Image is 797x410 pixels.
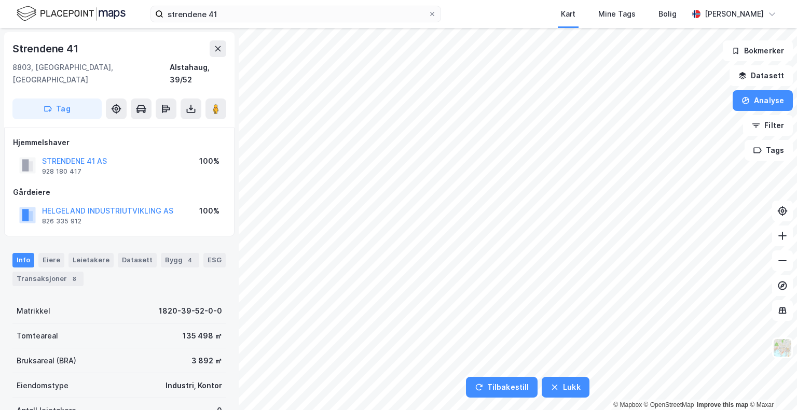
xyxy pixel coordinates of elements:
a: Mapbox [613,401,642,408]
div: Matrikkel [17,305,50,317]
div: 100% [199,205,219,217]
div: Bygg [161,253,199,267]
div: 1820-39-52-0-0 [159,305,222,317]
button: Analyse [733,90,793,111]
div: Strendene 41 [12,40,80,57]
div: Eiendomstype [17,379,68,392]
button: Tags [745,140,793,161]
div: Industri, Kontor [166,379,222,392]
button: Tag [12,98,102,119]
div: Eiere [38,253,64,267]
div: Alstahaug, 39/52 [170,61,226,86]
button: Tilbakestill [466,377,538,398]
button: Bokmerker [723,40,793,61]
div: Gårdeiere [13,186,226,199]
div: 100% [199,155,219,167]
div: Bruksareal (BRA) [17,355,76,367]
div: Transaksjoner [12,272,84,286]
iframe: Chat Widget [745,360,797,410]
img: Z [773,338,792,358]
div: Kart [561,8,575,20]
img: logo.f888ab2527a4732fd821a326f86c7f29.svg [17,5,126,23]
div: 8803, [GEOGRAPHIC_DATA], [GEOGRAPHIC_DATA] [12,61,170,86]
div: Datasett [118,253,157,267]
button: Datasett [730,65,793,86]
div: Info [12,253,34,267]
div: [PERSON_NAME] [705,8,764,20]
a: OpenStreetMap [644,401,694,408]
div: Leietakere [68,253,114,267]
button: Lukk [542,377,589,398]
div: 135 498 ㎡ [183,330,222,342]
div: 4 [185,255,195,265]
div: Mine Tags [598,8,636,20]
div: 8 [69,274,79,284]
input: Søk på adresse, matrikkel, gårdeiere, leietakere eller personer [163,6,428,22]
div: Hjemmelshaver [13,136,226,149]
div: ESG [203,253,226,267]
a: Improve this map [697,401,748,408]
button: Filter [743,115,793,136]
div: Bolig [658,8,677,20]
div: 826 335 912 [42,217,81,225]
div: 3 892 ㎡ [191,355,222,367]
div: Tomteareal [17,330,58,342]
div: 928 180 417 [42,167,81,176]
